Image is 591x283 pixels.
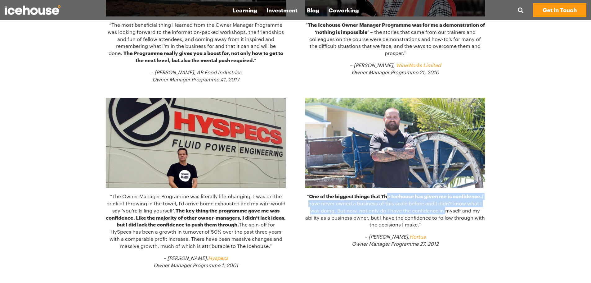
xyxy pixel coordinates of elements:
[305,21,486,57] p: “ – the stories that came from our trainers and colleagues on the course were demonstrations and ...
[324,4,364,17] a: Coworking
[154,262,238,268] em: Owner Manager Programme 1, 2001
[305,98,486,188] img: aaron-jay-1
[106,21,286,64] p: “The most beneficial thing I learned from the Owner Manager Programme was looking forward to the ...
[208,255,228,261] a: Hyspecs
[150,69,241,82] em: – [PERSON_NAME], AB Food Industries Owner Manager Programme 41, 2017
[302,4,324,17] a: Blog
[352,241,439,247] em: Owner Manager Programme 27, 2012
[228,4,262,17] a: Learning
[350,62,441,75] em: – [PERSON_NAME], Owner Manager Programme 21, 2010
[365,234,426,240] em: – [PERSON_NAME],
[123,50,283,63] strong: The Programme really gives you a boost for, not only how to get to the next level, but also the m...
[410,234,426,240] a: Hortus
[106,193,286,250] p: “The Owner Manager Programme was literally life-changing. I was on the brink of throwing in the t...
[533,3,586,17] a: Get in Touch
[228,4,364,17] div: Navigation Menu
[396,62,441,68] a: WineWorks Limited
[5,5,60,15] img: The Icehouse Logo - White PNG
[106,98,286,188] img: richard-krebs-1
[106,208,286,228] strong: The key thing the programme gave me was confidence. Like the majority of other owner-managers, I ...
[309,193,482,199] strong: One of the biggest things that The Icehouse has given me is confidence.
[163,255,228,261] em: – [PERSON_NAME],
[262,4,302,17] a: Investment
[308,22,485,35] strong: The Icehouse Owner Manager Programme was for me a demonstration of ‘nothing is impossible’
[305,193,486,228] p: “ I have never owned a business of this scale before and I didn’t know what I was doing. But now,...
